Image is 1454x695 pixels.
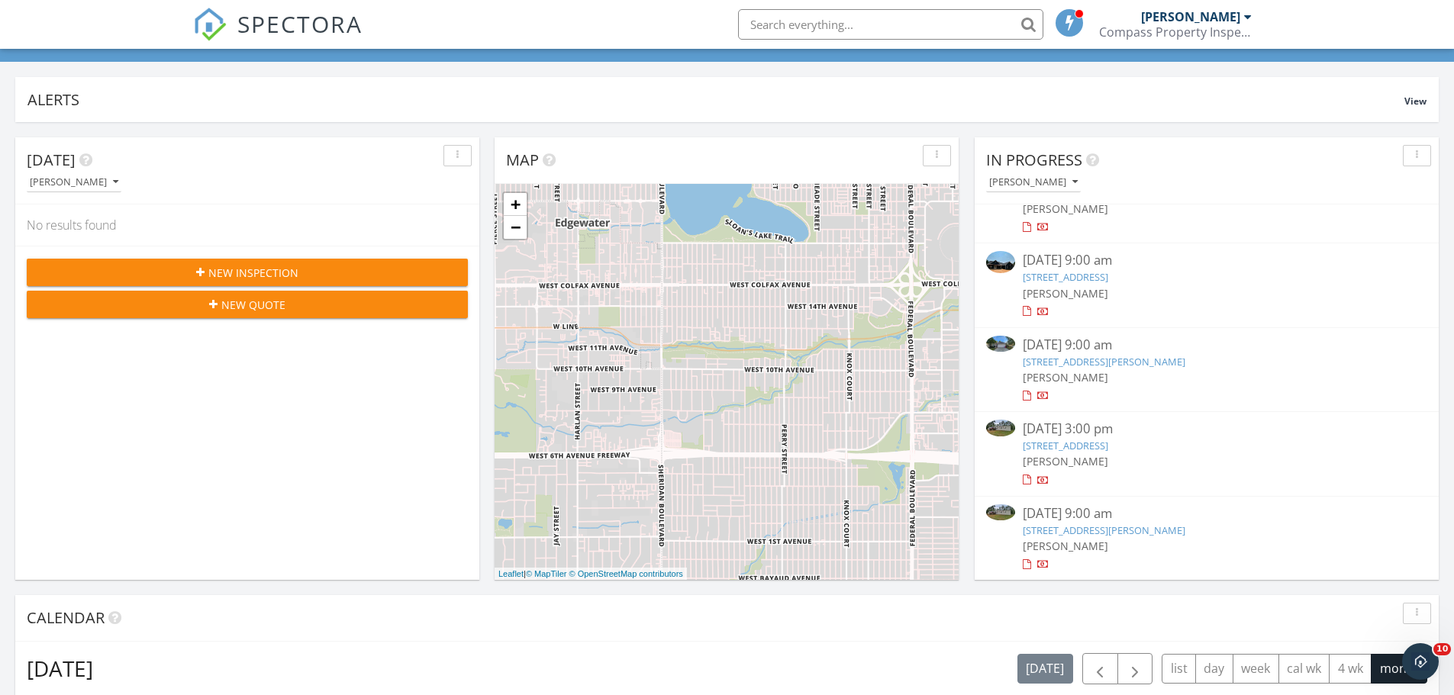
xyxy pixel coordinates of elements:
[986,420,1427,487] a: [DATE] 3:00 pm [STREET_ADDRESS] [PERSON_NAME]
[1329,654,1372,684] button: 4 wk
[1433,643,1451,655] span: 10
[1082,653,1118,684] button: Previous month
[1278,654,1330,684] button: cal wk
[526,569,567,578] a: © MapTiler
[1023,420,1391,439] div: [DATE] 3:00 pm
[193,8,227,41] img: The Best Home Inspection Software - Spectora
[1017,654,1073,684] button: [DATE]
[30,177,118,188] div: [PERSON_NAME]
[989,177,1078,188] div: [PERSON_NAME]
[506,150,539,170] span: Map
[986,336,1427,404] a: [DATE] 9:00 am [STREET_ADDRESS][PERSON_NAME] [PERSON_NAME]
[1371,654,1427,684] button: month
[1099,24,1252,40] div: Compass Property Inspections
[208,265,298,281] span: New Inspection
[495,568,687,581] div: |
[27,150,76,170] span: [DATE]
[986,251,1015,272] img: 9482699%2Freports%2Fd5346475-e1a8-4178-a1e8-1e5cb6619dd8%2Fcover_photos%2FIaemYI7OspD1NJZOaKQg%2F...
[986,336,1015,352] img: 9548074%2Fcover_photos%2FIXMLPeiTu2aXktSIZfyl%2Fsmall.jpeg
[1233,654,1279,684] button: week
[1162,654,1196,684] button: list
[986,251,1427,319] a: [DATE] 9:00 am [STREET_ADDRESS] [PERSON_NAME]
[27,89,1404,110] div: Alerts
[498,569,524,578] a: Leaflet
[15,204,479,246] div: No results found
[1023,439,1108,452] a: [STREET_ADDRESS]
[1404,95,1427,108] span: View
[27,653,93,684] h2: [DATE]
[27,172,121,193] button: [PERSON_NAME]
[1023,454,1108,468] span: [PERSON_NAME]
[1195,654,1233,684] button: day
[1023,355,1185,368] a: [STREET_ADDRESS][PERSON_NAME]
[986,504,1427,572] a: [DATE] 9:00 am [STREET_ADDRESS][PERSON_NAME] [PERSON_NAME]
[986,150,1082,170] span: In Progress
[1023,523,1185,537] a: [STREET_ADDRESS][PERSON_NAME]
[193,21,363,53] a: SPECTORA
[1023,201,1108,216] span: [PERSON_NAME]
[27,259,468,286] button: New Inspection
[986,504,1015,520] img: 9568891%2Fcover_photos%2FMewGXSV5qFGHNffjcSgW%2Fsmall.jpg
[1141,9,1240,24] div: [PERSON_NAME]
[27,291,468,318] button: New Quote
[1023,251,1391,270] div: [DATE] 9:00 am
[504,193,527,216] a: Zoom in
[569,569,683,578] a: © OpenStreetMap contributors
[1402,643,1439,680] iframe: Intercom live chat
[986,420,1015,436] img: 9562591%2Fcover_photos%2FP29xrGGs6Nc5dyTbGVX0%2Fsmall.jpg
[1023,504,1391,523] div: [DATE] 9:00 am
[1023,370,1108,385] span: [PERSON_NAME]
[986,172,1081,193] button: [PERSON_NAME]
[237,8,363,40] span: SPECTORA
[1117,653,1153,684] button: Next month
[738,9,1043,40] input: Search everything...
[504,216,527,239] a: Zoom out
[1023,336,1391,355] div: [DATE] 9:00 am
[1023,270,1108,284] a: [STREET_ADDRESS]
[1023,286,1108,301] span: [PERSON_NAME]
[27,607,105,628] span: Calendar
[1023,539,1108,553] span: [PERSON_NAME]
[221,297,285,313] span: New Quote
